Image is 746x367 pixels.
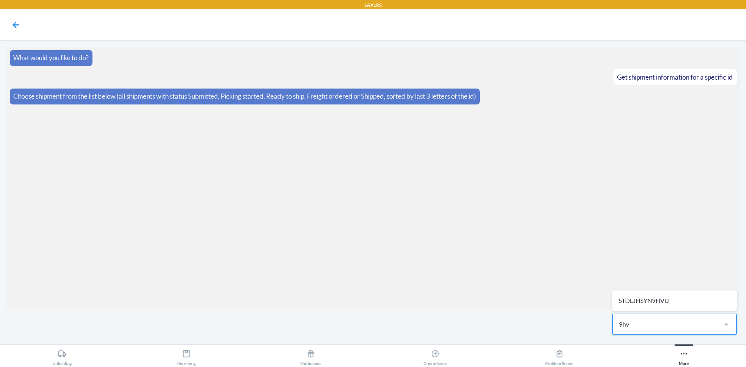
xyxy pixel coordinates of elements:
[177,346,196,366] div: Receiving
[617,73,733,81] span: Get shipment information for a specific id
[679,346,689,366] div: More
[13,53,89,63] p: What would you like to do?
[622,344,746,366] button: More
[497,344,622,366] button: Problem Solver
[614,292,735,309] div: STDLJHSYN9HVU
[545,346,574,366] div: Problem Solver
[52,346,72,366] div: Unloading
[13,91,476,101] p: Choose shipment from the list below (all shipments with status Submitted, Picking started, Ready ...
[424,346,447,366] div: Create Issue
[124,344,249,366] button: Receiving
[364,2,382,9] p: LAX1RS
[373,344,497,366] button: Create Issue
[300,346,321,366] div: Outbounds
[619,320,630,329] input: STDLJHSYN9HVU
[249,344,373,366] button: Outbounds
